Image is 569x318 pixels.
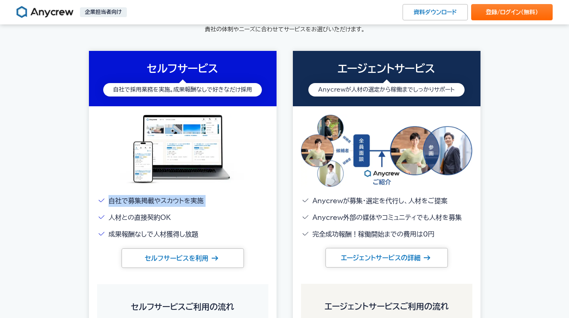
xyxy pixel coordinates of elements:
a: エージェントサービスの詳細 [325,248,448,268]
li: 自社で募集掲載やスカウトを実施 [97,195,268,207]
li: Anycrewが募集・選定を代行し、人材をご提案 [301,195,472,207]
img: Anycrew [16,6,73,19]
p: 自社で採用業務を実施。成果報酬なしで好きなだけ採用 [113,85,252,95]
li: 完全成功報酬！稼働開始までの費用は0円 [301,228,472,240]
h3: エージェントサービス [298,61,476,77]
li: 成果報酬なしで人材獲得し放題 [97,228,268,240]
a: セルフサービスを利用 [122,248,244,268]
span: エニィクルーの に同意する [9,204,137,211]
input: エニィクルーのプライバシーポリシーに同意する* [2,204,7,209]
li: 人材との直接契約OK [97,212,268,224]
h5: セルフサービス ご利用の流れ [105,300,260,313]
li: Anycrew外部の媒体やコミュニティでも人材を募集 [301,212,472,224]
a: 資料ダウンロード [403,4,468,20]
p: 企業担当者向け [80,7,127,17]
h3: セルフサービス [94,61,272,77]
a: 登録/ログイン（無料） [471,4,553,20]
a: プライバシーポリシー [49,204,106,211]
h5: エージェントサービス ご利用の流れ [309,300,464,312]
span: （無料） [521,9,538,15]
p: Anycrewが人材の選定から稼働までしっかりサポート [318,85,455,95]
